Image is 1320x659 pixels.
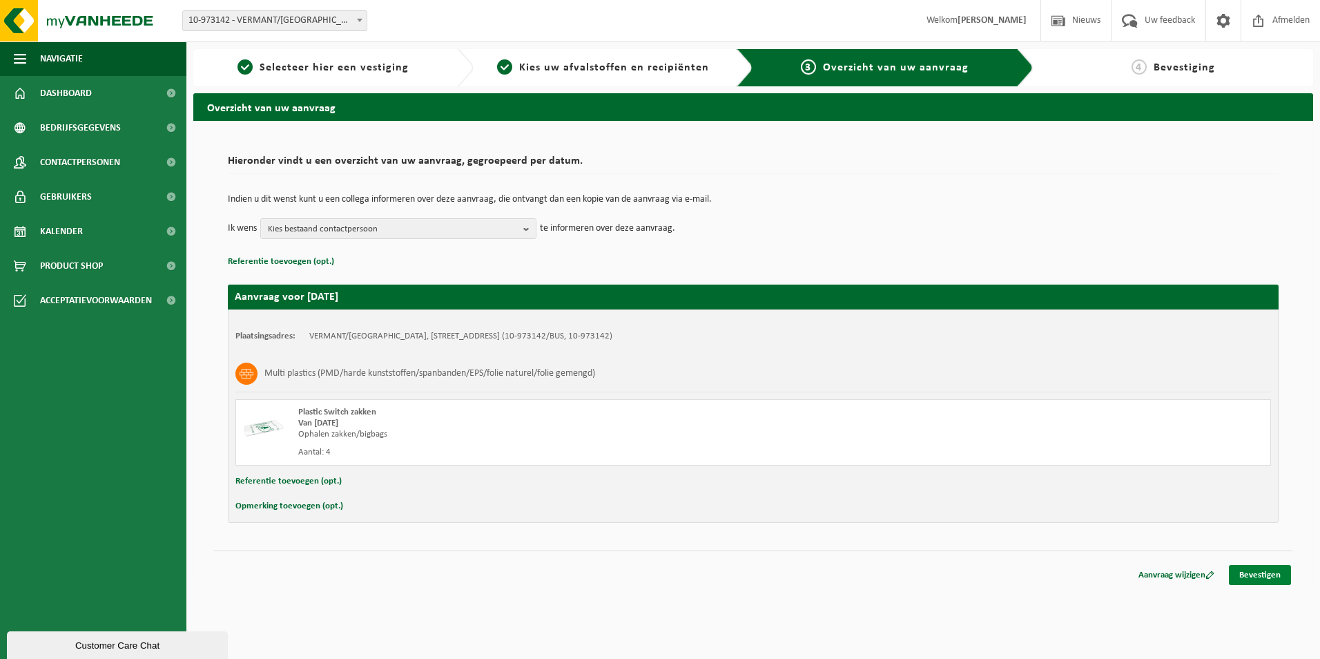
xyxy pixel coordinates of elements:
h2: Hieronder vindt u een overzicht van uw aanvraag, gegroepeerd per datum. [228,155,1279,174]
span: 2 [497,59,512,75]
button: Referentie toevoegen (opt.) [228,253,334,271]
span: 10-973142 - VERMANT/WILRIJK - WILRIJK [182,10,367,31]
a: 1Selecteer hier een vestiging [200,59,446,76]
strong: Van [DATE] [298,419,338,428]
span: 4 [1132,59,1147,75]
a: Aanvraag wijzigen [1128,565,1225,585]
a: 2Kies uw afvalstoffen en recipiënten [481,59,726,76]
h3: Multi plastics (PMD/harde kunststoffen/spanbanden/EPS/folie naturel/folie gemengd) [264,363,595,385]
span: 1 [237,59,253,75]
div: Ophalen zakken/bigbags [298,429,808,440]
p: Ik wens [228,218,257,239]
span: Bevestiging [1154,62,1215,73]
span: Kalender [40,214,83,249]
button: Opmerking toevoegen (opt.) [235,497,343,515]
span: Product Shop [40,249,103,283]
span: 10-973142 - VERMANT/WILRIJK - WILRIJK [183,11,367,30]
h2: Overzicht van uw aanvraag [193,93,1313,120]
img: LP-SK-00500-LPE-16.png [243,407,284,448]
span: Kies uw afvalstoffen en recipiënten [519,62,709,73]
a: Bevestigen [1229,565,1291,585]
td: VERMANT/[GEOGRAPHIC_DATA], [STREET_ADDRESS] (10-973142/BUS, 10-973142) [309,331,612,342]
iframe: chat widget [7,629,231,659]
strong: [PERSON_NAME] [958,15,1027,26]
span: Overzicht van uw aanvraag [823,62,969,73]
span: Selecteer hier een vestiging [260,62,409,73]
div: Aantal: 4 [298,447,808,458]
button: Referentie toevoegen (opt.) [235,472,342,490]
p: te informeren over deze aanvraag. [540,218,675,239]
span: Dashboard [40,76,92,111]
span: Gebruikers [40,180,92,214]
span: Contactpersonen [40,145,120,180]
button: Kies bestaand contactpersoon [260,218,536,239]
span: Bedrijfsgegevens [40,111,121,145]
strong: Plaatsingsadres: [235,332,295,341]
p: Indien u dit wenst kunt u een collega informeren over deze aanvraag, die ontvangt dan een kopie v... [228,195,1279,204]
strong: Aanvraag voor [DATE] [235,292,338,303]
span: Plastic Switch zakken [298,408,376,417]
span: 3 [801,59,816,75]
span: Acceptatievoorwaarden [40,283,152,318]
span: Navigatie [40,41,83,76]
span: Kies bestaand contactpersoon [268,219,518,240]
